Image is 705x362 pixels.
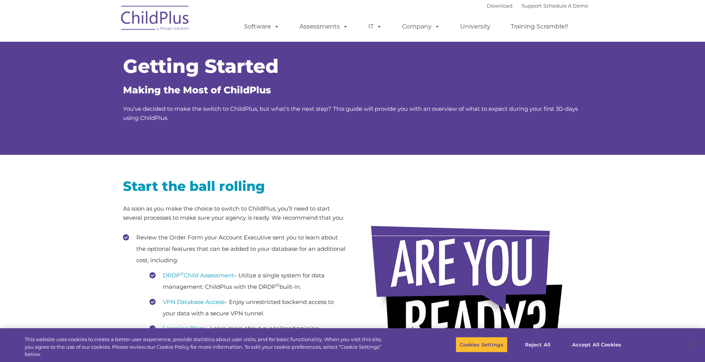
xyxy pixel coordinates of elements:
[361,19,390,34] a: IT
[514,337,561,353] button: Reject All
[487,3,513,9] a: Download
[503,19,576,34] a: Training Scramble!!
[543,3,588,9] a: Schedule A Demo
[394,19,448,34] a: Company
[237,19,287,34] a: Software
[684,336,701,353] button: Close
[117,0,193,38] img: ChildPlus by Procare Solutions
[568,337,625,353] button: Accept All Cookies
[522,3,542,9] a: Support
[487,3,588,9] font: |
[163,272,234,279] a: DRDP©Child Assessment
[123,178,347,195] h2: Start the ball rolling
[180,271,184,276] sup: ©
[150,270,347,293] li: – Utilize a single system for data management: ChildPlus with the DRDP built-in.
[163,298,224,305] a: VPN Database Access
[163,325,205,332] a: Learning Plans
[123,204,347,222] p: As soon as you make the choice to switch to ChildPlus, you’ll need to start several processes to ...
[456,337,508,353] button: Cookies Settings
[276,282,279,288] sup: ©
[123,55,279,78] span: Getting Started
[123,105,578,121] span: You’ve decided to make the switch to ChildPlus, but what’s the next step? This guide will provide...
[292,19,356,34] a: Assessments
[150,296,347,319] li: – Enjoy unrestricted backend access to your data with a secure VPN tunnel.
[453,19,498,34] a: University
[123,84,271,96] span: Making the Most of ChildPlus
[25,336,388,358] div: This website uses cookies to create a better user experience, provide statistics about user visit...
